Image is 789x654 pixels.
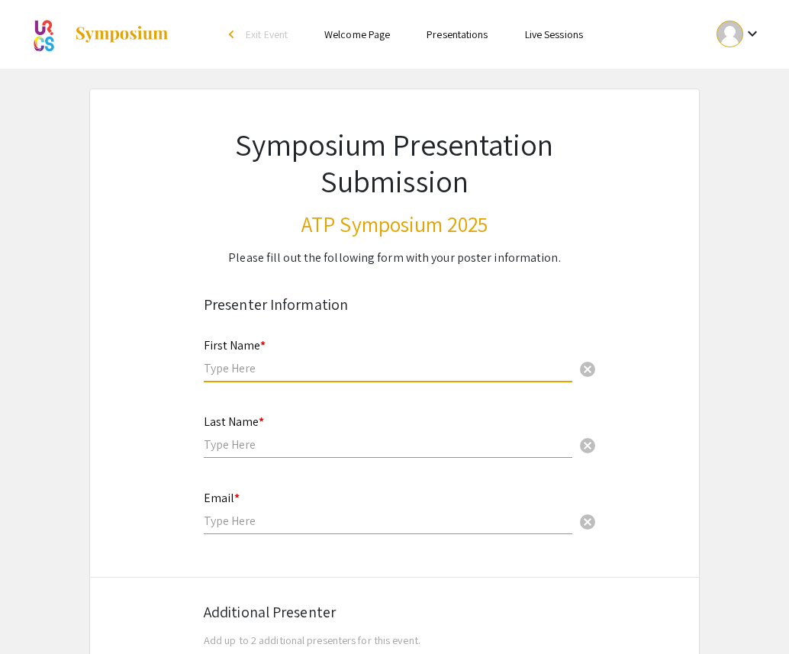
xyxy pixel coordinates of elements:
[164,249,625,267] div: Please fill out the following form with your poster information.
[204,490,240,506] mat-label: Email
[164,211,625,237] h3: ATP Symposium 2025
[572,429,603,459] button: Clear
[324,27,390,41] a: Welcome Page
[11,15,169,53] a: ATP Symposium 2025
[427,27,488,41] a: Presentations
[578,437,597,455] span: cancel
[164,126,625,199] h1: Symposium Presentation Submission
[204,601,585,623] div: Additional Presenter
[30,15,59,53] img: ATP Symposium 2025
[74,25,169,43] img: Symposium by ForagerOne
[578,513,597,531] span: cancel
[229,30,238,39] div: arrow_back_ios
[204,337,266,353] mat-label: First Name
[204,633,420,647] span: Add up to 2 additional presenters for this event.
[11,585,65,643] iframe: Chat
[578,360,597,379] span: cancel
[204,293,585,316] div: Presenter Information
[204,360,572,376] input: Type Here
[204,437,572,453] input: Type Here
[204,513,572,529] input: Type Here
[743,24,762,43] mat-icon: Expand account dropdown
[525,27,583,41] a: Live Sessions
[246,27,288,41] span: Exit Event
[700,17,778,51] button: Expand account dropdown
[204,414,264,430] mat-label: Last Name
[572,505,603,536] button: Clear
[572,353,603,384] button: Clear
